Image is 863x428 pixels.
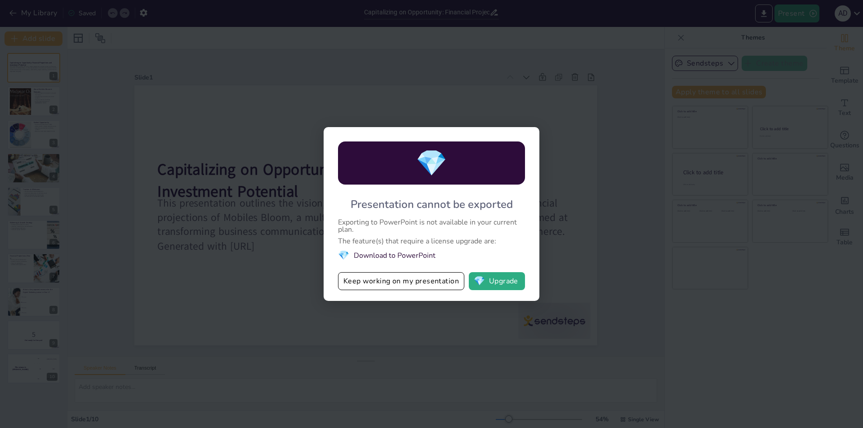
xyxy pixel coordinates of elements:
[351,197,513,212] div: Presentation cannot be exported
[416,146,447,181] span: diamond
[469,272,525,290] button: diamondUpgrade
[338,249,349,261] span: diamond
[338,272,464,290] button: Keep working on my presentation
[338,238,525,245] div: The feature(s) that require a license upgrade are:
[338,219,525,233] div: Exporting to PowerPoint is not available in your current plan.
[474,277,485,286] span: diamond
[338,249,525,261] li: Download to PowerPoint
